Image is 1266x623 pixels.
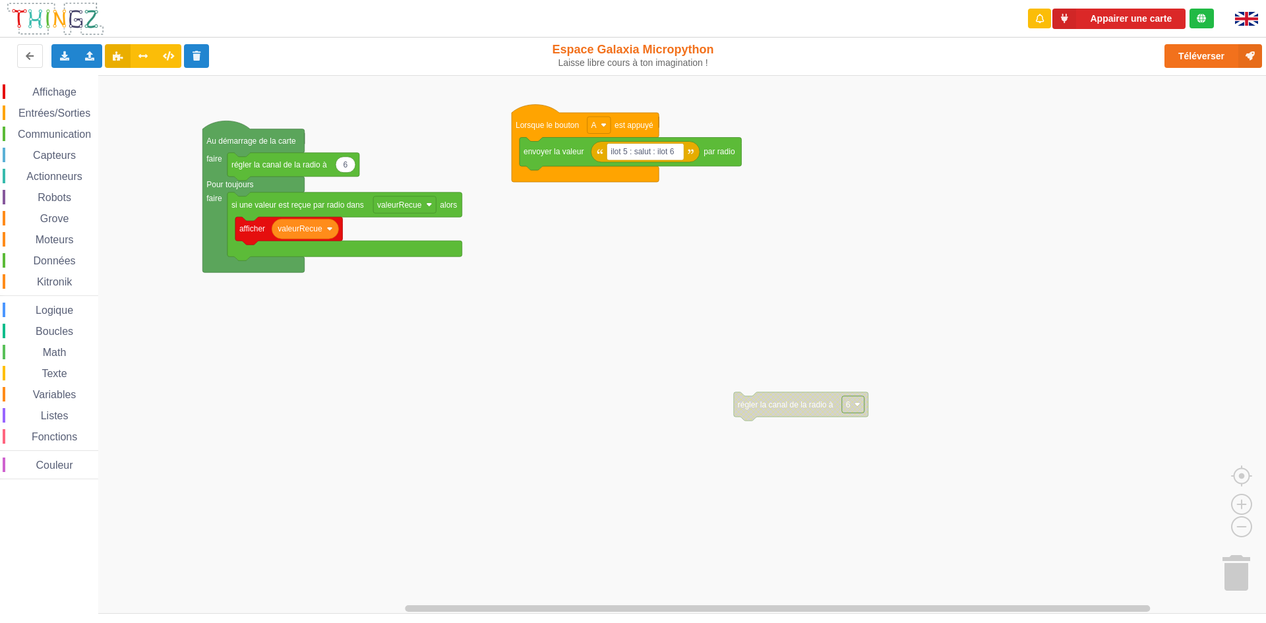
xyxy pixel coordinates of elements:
[16,129,93,140] span: Communication
[41,347,69,358] span: Math
[611,147,674,156] text: ilot 5 : salut : ilot 6
[206,180,253,189] text: Pour toujours
[31,150,78,161] span: Capteurs
[39,410,71,421] span: Listes
[6,1,105,36] img: thingz_logo.png
[516,121,579,130] text: Lorsque le bouton
[16,107,92,119] span: Entrées/Sorties
[32,255,78,266] span: Données
[36,192,73,203] span: Robots
[1164,44,1262,68] button: Téléverser
[38,213,71,224] span: Grove
[30,431,79,442] span: Fonctions
[1190,9,1214,28] div: Tu es connecté au serveur de création de Thingz
[34,326,75,337] span: Boucles
[30,86,78,98] span: Affichage
[34,234,76,245] span: Moteurs
[591,121,597,130] text: A
[523,57,744,69] div: Laisse libre cours à ton imagination !
[231,160,327,169] text: régler la canal de la radio à
[738,400,833,409] text: régler la canal de la radio à
[344,160,348,169] text: 6
[704,147,735,156] text: par radio
[615,121,653,130] text: est appuyé
[34,460,75,471] span: Couleur
[523,42,744,69] div: Espace Galaxia Micropython
[377,200,422,209] text: valeurRecue
[846,400,851,409] text: 6
[1052,9,1186,29] button: Appairer une carte
[440,200,457,209] text: alors
[40,368,69,379] span: Texte
[31,389,78,400] span: Variables
[1235,12,1258,26] img: gb.png
[35,276,74,287] span: Kitronik
[24,171,84,182] span: Actionneurs
[231,200,364,209] text: si une valeur est reçue par radio dans
[206,194,222,203] text: faire
[239,224,265,233] text: afficher
[524,147,584,156] text: envoyer la valeur
[206,136,296,146] text: Au démarrage de la carte
[34,305,75,316] span: Logique
[206,154,222,163] text: faire
[278,224,322,233] text: valeurRecue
